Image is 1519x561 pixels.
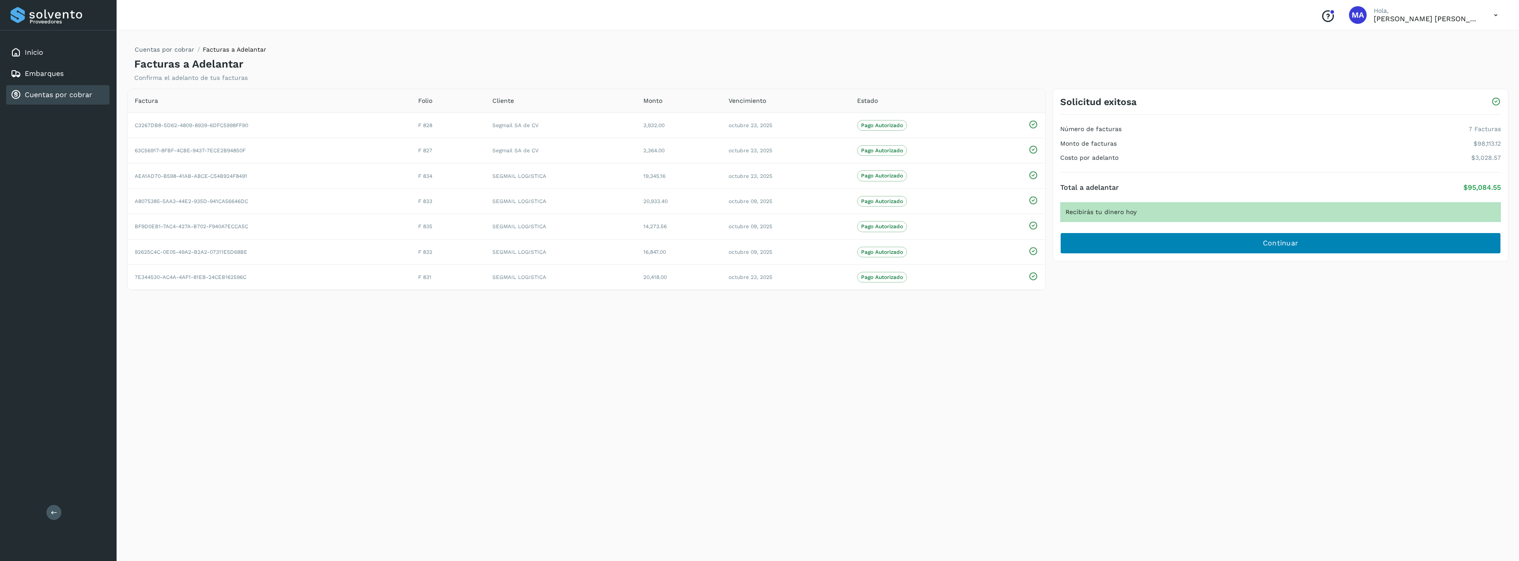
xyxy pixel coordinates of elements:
p: Confirma el adelanto de tus facturas [134,74,248,82]
span: Vencimiento [729,96,766,105]
td: F 835 [411,214,486,239]
span: octubre 09, 2025 [729,249,772,255]
button: Continuar [1060,233,1501,254]
td: SEGMAIL LOGISTICA [485,214,636,239]
span: Facturas a Adelantar [203,46,266,53]
nav: breadcrumb [134,45,266,58]
h4: Monto de facturas [1060,140,1117,147]
span: Estado [857,96,878,105]
p: Pago Autorizado [861,249,903,255]
p: Pago Autorizado [861,198,903,204]
p: Pago Autorizado [861,223,903,230]
td: F 831 [411,265,486,290]
td: Segmail SA de CV [485,113,636,138]
span: 3,932.00 [643,122,665,128]
p: Proveedores [30,19,106,25]
span: Cliente [492,96,514,105]
td: F 832 [411,239,486,264]
a: Embarques [25,69,64,78]
td: F 828 [411,113,486,138]
p: $95,084.55 [1463,183,1501,192]
p: 7 Facturas [1469,125,1501,133]
span: octubre 23, 2025 [729,147,772,154]
td: A8075385-5AA3-44E2-935D-941CA56646DC [128,188,411,214]
h3: Solicitud exitosa [1060,96,1137,107]
td: F 834 [411,163,486,188]
div: Cuentas por cobrar [6,85,110,105]
p: $3,028.57 [1471,154,1501,162]
span: 14,273.56 [643,223,667,230]
td: C3267DB8-5D62-4809-8939-6DFC5998FF90 [128,113,411,138]
a: Cuentas por cobrar [135,46,194,53]
td: 7E344530-AC4A-4AF1-81EB-24CEB162596C [128,265,411,290]
span: octubre 23, 2025 [729,274,772,280]
span: 2,364.00 [643,147,665,154]
span: octubre 23, 2025 [729,122,772,128]
h4: Total a adelantar [1060,183,1119,192]
span: 20,933.40 [643,198,668,204]
span: 16,847.00 [643,249,666,255]
td: SEGMAIL LOGISTICA [485,239,636,264]
span: octubre 23, 2025 [729,173,772,179]
h4: Facturas a Adelantar [134,58,243,71]
td: SEGMAIL LOGISTICA [485,188,636,214]
p: Marco Antonio Ortiz Jurado [1374,15,1480,23]
div: Recibirás tu dinero hoy [1060,202,1501,222]
div: Inicio [6,43,110,62]
span: Folio [418,96,432,105]
td: AEA1AD70-B598-41AB-ABCE-C54B924F8491 [128,163,411,188]
span: Factura [135,96,158,105]
a: Cuentas por cobrar [25,90,92,99]
h4: Costo por adelanto [1060,154,1118,162]
a: Inicio [25,48,43,56]
p: Pago Autorizado [861,122,903,128]
td: F 827 [411,138,486,163]
p: Hola, [1374,7,1480,15]
p: Pago Autorizado [861,147,903,154]
p: Pago Autorizado [861,173,903,179]
span: Continuar [1263,238,1299,248]
span: octubre 09, 2025 [729,198,772,204]
span: 19,345.16 [643,173,665,179]
div: Embarques [6,64,110,83]
span: Monto [643,96,662,105]
td: SEGMAIL LOGISTICA [485,265,636,290]
td: 63C56917-8FBF-4CBE-9437-7ECE2B94850F [128,138,411,163]
p: $98,113.12 [1474,140,1501,147]
td: F 833 [411,188,486,214]
td: BF9D0EB1-7AC4-427A-B702-F940A7ECCA5C [128,214,411,239]
h4: Número de facturas [1060,125,1122,133]
span: octubre 09, 2025 [729,223,772,230]
span: 20,418.00 [643,274,667,280]
p: Pago Autorizado [861,274,903,280]
td: 92625C4C-0E05-49A2-B2A2-07311E5D68BE [128,239,411,264]
td: SEGMAIL LOGISTICA [485,163,636,188]
td: Segmail SA de CV [485,138,636,163]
